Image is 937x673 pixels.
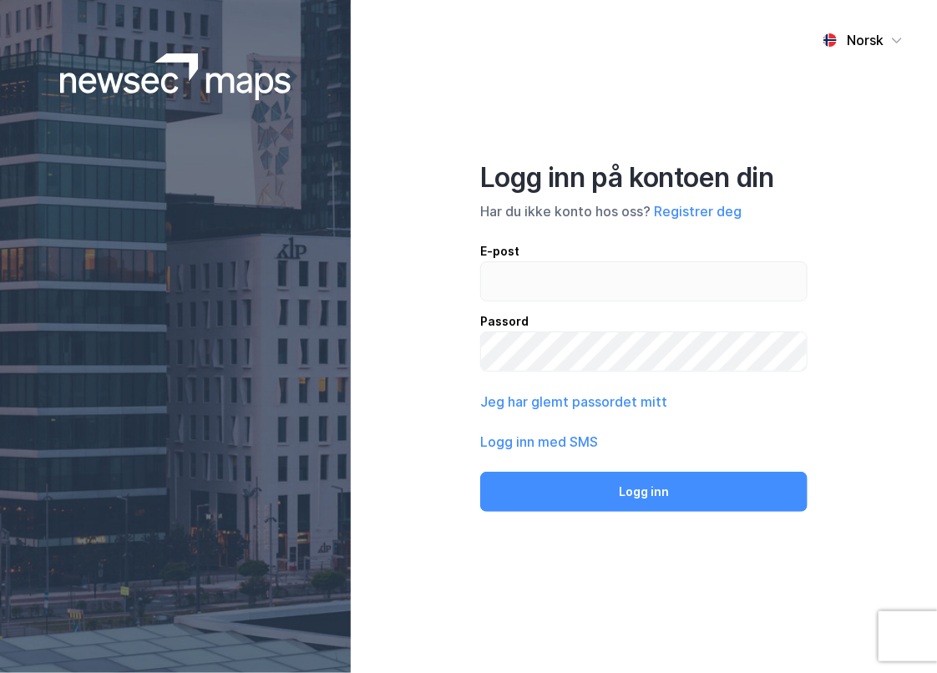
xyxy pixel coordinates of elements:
[480,392,667,412] button: Jeg har glemt passordet mitt
[853,593,937,673] iframe: Chat Widget
[480,241,808,261] div: E-post
[853,593,937,673] div: Kontrollprogram for chat
[60,53,291,100] img: logoWhite.bf58a803f64e89776f2b079ca2356427.svg
[847,30,884,50] div: Norsk
[480,472,808,512] button: Logg inn
[480,201,808,221] div: Har du ikke konto hos oss?
[654,201,742,221] button: Registrer deg
[480,311,808,331] div: Passord
[480,161,808,195] div: Logg inn på kontoen din
[480,432,598,452] button: Logg inn med SMS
